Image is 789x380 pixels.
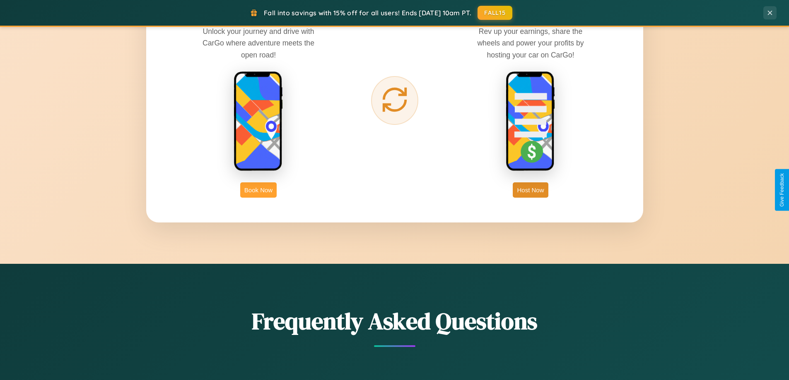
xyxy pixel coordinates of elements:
p: Rev up your earnings, share the wheels and power your profits by hosting your car on CarGo! [468,26,593,60]
span: Fall into savings with 15% off for all users! Ends [DATE] 10am PT. [264,9,471,17]
h2: Frequently Asked Questions [146,305,643,337]
button: Book Now [240,182,277,198]
img: rent phone [234,71,283,172]
div: Give Feedback [779,173,785,207]
button: FALL15 [478,6,512,20]
button: Host Now [513,182,548,198]
p: Unlock your journey and drive with CarGo where adventure meets the open road! [196,26,321,60]
img: host phone [506,71,555,172]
